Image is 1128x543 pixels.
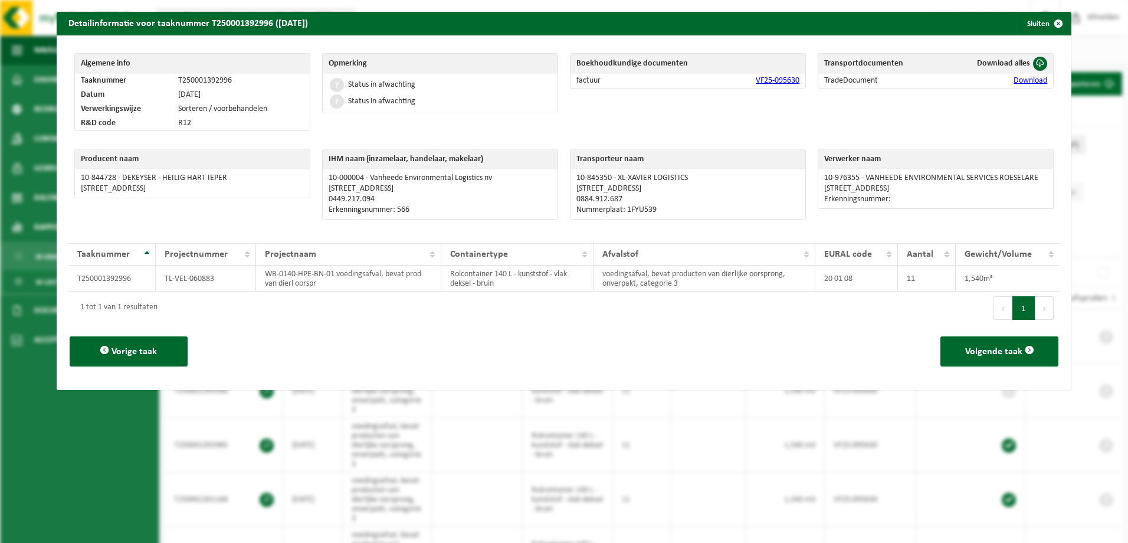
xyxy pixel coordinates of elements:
span: Taaknummer [77,250,130,259]
th: Opmerking [323,54,558,74]
td: TL-VEL-060883 [156,266,255,292]
p: [STREET_ADDRESS] [576,184,799,194]
td: TradeDocument [818,74,942,88]
p: 10-844728 - DEKEYSER - HEILIG HART IEPER [81,174,304,183]
td: Sorteren / voorbehandelen [172,102,309,116]
span: Projectnaam [265,250,316,259]
th: IHM naam (inzamelaar, handelaar, makelaar) [323,149,558,169]
h2: Detailinformatie voor taaknummer T250001392996 ([DATE]) [57,12,320,34]
td: Datum [75,88,173,102]
span: Vorige taak [112,347,157,356]
th: Transportdocumenten [818,54,942,74]
a: VF25-095630 [756,76,799,85]
div: 1 tot 1 van 1 resultaten [74,297,158,319]
td: Verwerkingswijze [75,102,173,116]
span: EURAL code [824,250,872,259]
span: Gewicht/Volume [965,250,1032,259]
td: Rolcontainer 140 L - kunststof - vlak deksel - bruin [441,266,593,292]
span: Download alles [977,59,1030,68]
p: [STREET_ADDRESS] [329,184,552,194]
span: Aantal [907,250,933,259]
td: R12 [172,116,309,130]
th: Algemene info [75,54,310,74]
div: Status in afwachting [348,81,415,89]
p: 10-845350 - XL-XAVIER LOGISTICS [576,174,799,183]
p: 0884.912.687 [576,195,799,204]
div: Status in afwachting [348,97,415,106]
button: 1 [1012,296,1035,320]
th: Verwerker naam [818,149,1053,169]
td: 1,540m³ [956,266,1060,292]
th: Producent naam [75,149,310,169]
button: Volgende taak [940,336,1058,367]
td: 11 [898,266,956,292]
td: factuur [570,74,663,88]
span: Projectnummer [165,250,228,259]
th: Boekhoudkundige documenten [570,54,805,74]
span: Volgende taak [965,347,1022,356]
button: Next [1035,296,1054,320]
td: 20 01 08 [815,266,898,292]
p: 10-976355 - VANHEEDE ENVIRONMENTAL SERVICES ROESELARE [824,174,1047,183]
button: Previous [993,296,1012,320]
td: T250001392996 [172,74,309,88]
a: Download [1014,76,1047,85]
th: Transporteur naam [570,149,805,169]
td: [DATE] [172,88,309,102]
p: Erkenningsnummer: [824,195,1047,204]
td: voedingsafval, bevat producten van dierlijke oorsprong, onverpakt, categorie 3 [593,266,815,292]
p: 10-000004 - Vanheede Environmental Logistics nv [329,174,552,183]
span: Afvalstof [602,250,638,259]
p: Erkenningsnummer: 566 [329,205,552,215]
td: Taaknummer [75,74,173,88]
p: [STREET_ADDRESS] [824,184,1047,194]
p: [STREET_ADDRESS] [81,184,304,194]
p: 0449.217.094 [329,195,552,204]
p: Nummerplaat: 1FYU539 [576,205,799,215]
td: T250001392996 [68,266,156,292]
td: R&D code [75,116,173,130]
button: Vorige taak [70,336,188,367]
td: WB-0140-HPE-BN-01 voedingsafval, bevat prod van dierl oorspr [256,266,442,292]
span: Containertype [450,250,508,259]
button: Sluiten [1018,12,1070,35]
